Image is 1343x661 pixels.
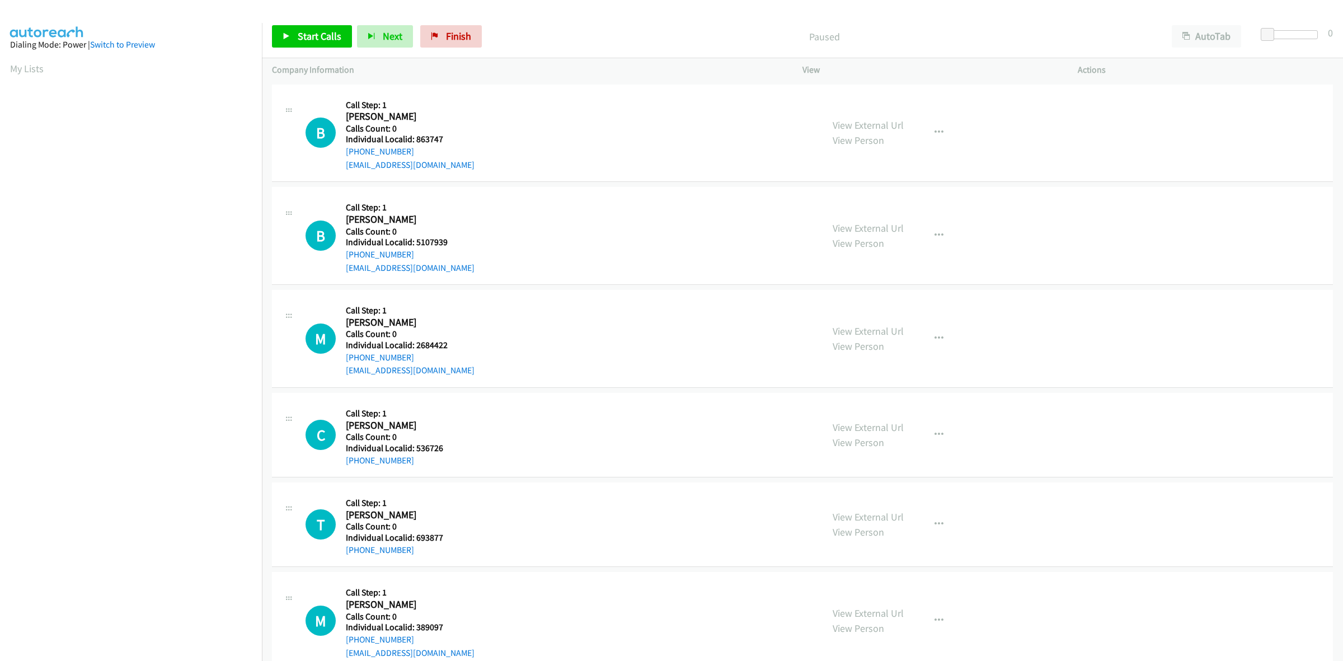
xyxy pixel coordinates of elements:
[346,237,475,248] h5: Individual Localid: 5107939
[346,340,475,351] h5: Individual Localid: 2684422
[272,63,782,77] p: Company Information
[346,532,464,543] h5: Individual Localid: 693877
[833,526,884,538] a: View Person
[346,443,464,454] h5: Individual Localid: 536726
[346,587,475,598] h5: Call Step: 1
[306,509,336,540] div: The call is yet to be attempted
[346,134,475,145] h5: Individual Localid: 863747
[346,160,475,170] a: [EMAIL_ADDRESS][DOMAIN_NAME]
[306,221,336,251] div: The call is yet to be attempted
[346,521,464,532] h5: Calls Count: 0
[833,340,884,353] a: View Person
[1172,25,1241,48] button: AutoTab
[833,325,904,337] a: View External Url
[346,365,475,376] a: [EMAIL_ADDRESS][DOMAIN_NAME]
[346,123,475,134] h5: Calls Count: 0
[346,634,414,645] a: [PHONE_NUMBER]
[346,598,464,611] h2: [PERSON_NAME]
[346,329,475,340] h5: Calls Count: 0
[346,249,414,260] a: [PHONE_NUMBER]
[1311,286,1343,375] iframe: Resource Center
[346,110,464,123] h2: [PERSON_NAME]
[833,436,884,449] a: View Person
[346,202,475,213] h5: Call Step: 1
[346,455,414,466] a: [PHONE_NUMBER]
[346,498,464,509] h5: Call Step: 1
[833,421,904,434] a: View External Url
[446,30,471,43] span: Finish
[346,226,475,237] h5: Calls Count: 0
[833,607,904,620] a: View External Url
[10,86,262,618] iframe: Dialpad
[306,420,336,450] h1: C
[306,324,336,354] h1: M
[10,62,44,75] a: My Lists
[833,510,904,523] a: View External Url
[420,25,482,48] a: Finish
[306,420,336,450] div: The call is yet to be attempted
[833,119,904,132] a: View External Url
[1266,30,1318,39] div: Delay between calls (in seconds)
[306,509,336,540] h1: T
[346,316,464,329] h2: [PERSON_NAME]
[346,352,414,363] a: [PHONE_NUMBER]
[346,146,414,157] a: [PHONE_NUMBER]
[1328,25,1333,40] div: 0
[802,63,1058,77] p: View
[346,100,475,111] h5: Call Step: 1
[346,419,464,432] h2: [PERSON_NAME]
[306,118,336,148] h1: B
[346,622,475,633] h5: Individual Localid: 389097
[346,408,464,419] h5: Call Step: 1
[298,30,341,43] span: Start Calls
[383,30,402,43] span: Next
[346,432,464,443] h5: Calls Count: 0
[833,622,884,635] a: View Person
[346,611,475,622] h5: Calls Count: 0
[346,509,464,522] h2: [PERSON_NAME]
[346,545,414,555] a: [PHONE_NUMBER]
[1078,63,1333,77] p: Actions
[833,134,884,147] a: View Person
[306,221,336,251] h1: B
[833,237,884,250] a: View Person
[346,262,475,273] a: [EMAIL_ADDRESS][DOMAIN_NAME]
[306,606,336,636] div: The call is yet to be attempted
[497,29,1152,44] p: Paused
[10,38,252,51] div: Dialing Mode: Power |
[346,213,464,226] h2: [PERSON_NAME]
[833,222,904,235] a: View External Url
[346,648,475,658] a: [EMAIL_ADDRESS][DOMAIN_NAME]
[272,25,352,48] a: Start Calls
[357,25,413,48] button: Next
[306,606,336,636] h1: M
[90,39,155,50] a: Switch to Preview
[306,118,336,148] div: The call is yet to be attempted
[346,305,475,316] h5: Call Step: 1
[306,324,336,354] div: The call is yet to be attempted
